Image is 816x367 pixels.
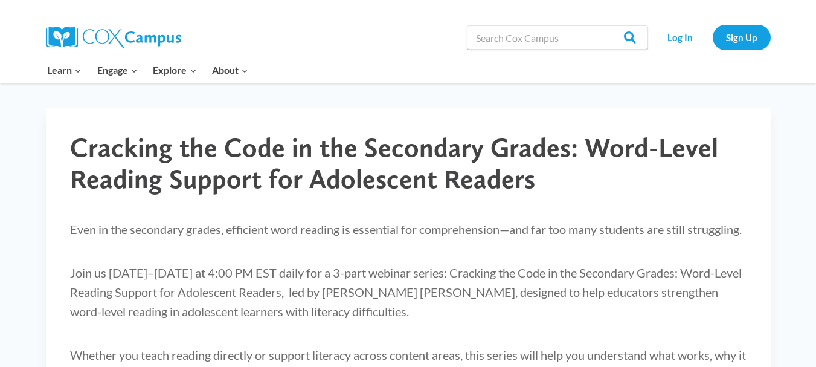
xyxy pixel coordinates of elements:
[70,263,747,321] p: Join us [DATE]–[DATE] at 4:00 PM EST daily for a 3-part webinar series: Cracking the Code in the ...
[654,25,707,50] a: Log In
[153,62,196,78] span: Explore
[70,132,747,196] h1: Cracking the Code in the Secondary Grades: Word-Level Reading Support for Adolescent Readers
[713,25,771,50] a: Sign Up
[467,25,648,50] input: Search Cox Campus
[70,219,747,239] p: Even in the secondary grades, efficient word reading is essential for comprehension—and far too m...
[40,57,256,83] nav: Primary Navigation
[212,62,248,78] span: About
[47,62,82,78] span: Learn
[97,62,138,78] span: Engage
[654,25,771,50] nav: Secondary Navigation
[46,27,181,48] img: Cox Campus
